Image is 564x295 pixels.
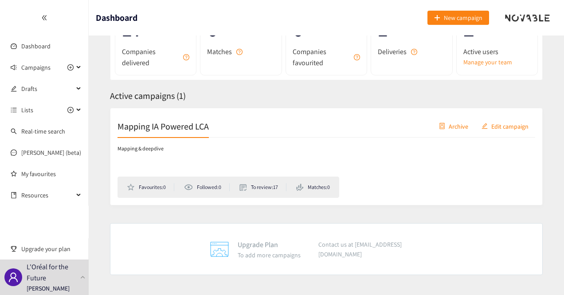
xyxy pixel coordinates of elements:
span: plus-circle [67,64,74,71]
iframe: Chat Widget [419,199,564,295]
p: L'Oréal for the Future [27,261,77,283]
span: question-circle [183,54,189,60]
span: edit [11,86,17,92]
li: Favourites: 0 [127,183,174,191]
div: Widget de chat [419,199,564,295]
span: Resources [21,186,74,204]
span: question-circle [411,49,417,55]
span: Matches [207,46,232,57]
button: containerArchive [432,119,475,133]
span: New campaign [444,13,482,23]
p: [PERSON_NAME] [27,283,70,293]
span: question-circle [236,49,243,55]
li: Followed: 0 [184,183,229,191]
h2: Mapping IA Powered LCA [117,120,209,132]
p: Contact us at [EMAIL_ADDRESS][DOMAIN_NAME] [318,240,443,259]
span: plus-circle [67,107,74,113]
span: question-circle [354,54,360,60]
span: Upgrade your plan [21,240,82,258]
span: Lists [21,101,33,119]
span: Deliveries [378,46,407,57]
span: Archive [449,121,468,131]
li: Matches: 0 [296,183,330,191]
span: Campaigns [21,59,51,76]
span: Active users [463,46,498,57]
span: Companies delivered [122,46,179,68]
a: Real-time search [21,127,65,135]
span: trophy [11,246,17,252]
span: unordered-list [11,107,17,113]
button: plusNew campaign [427,11,489,25]
span: Drafts [21,80,74,98]
p: Upgrade Plan [238,239,301,250]
span: plus [434,15,440,22]
p: Mapping & deepdive [117,145,164,153]
a: [PERSON_NAME] (beta) [21,149,81,157]
span: Active campaigns ( 1 ) [110,90,186,102]
a: Dashboard [21,42,51,50]
button: editEdit campaign [475,119,535,133]
span: user [8,272,19,283]
span: edit [482,123,488,130]
a: Mapping IA Powered LCAcontainerArchiveeditEdit campaignMapping & deepdiveFavourites:0Followed:0To... [110,108,543,205]
span: book [11,192,17,198]
span: sound [11,64,17,71]
p: To add more campaigns [238,250,301,260]
a: My favourites [21,165,82,183]
span: Companies favourited [293,46,349,68]
span: Edit campaign [491,121,529,131]
a: Manage your team [463,57,531,67]
span: container [439,123,445,130]
span: double-left [41,15,47,21]
li: To review: 17 [239,183,286,191]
